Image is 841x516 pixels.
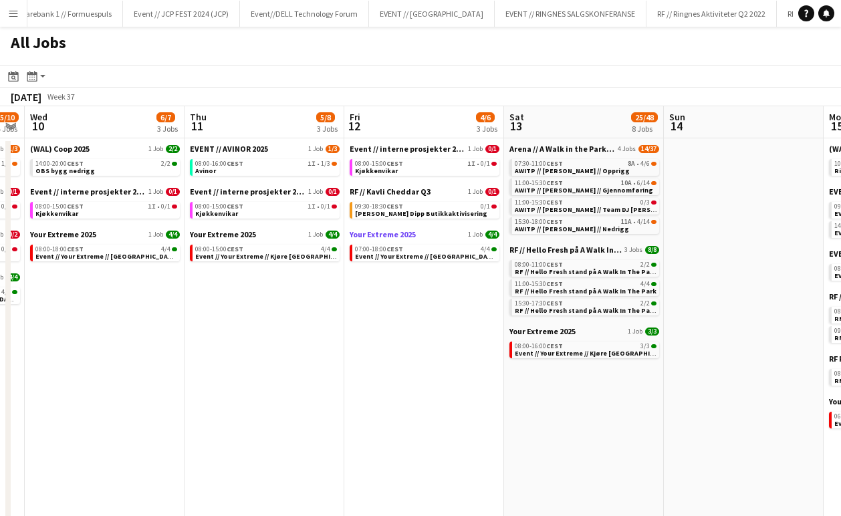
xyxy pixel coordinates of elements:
[172,162,177,166] span: 2/2
[195,203,337,210] div: •
[350,186,499,197] a: RF // Kavli Cheddar Q31 Job0/1
[624,246,642,254] span: 3 Jobs
[6,145,20,153] span: 1/3
[515,342,656,357] a: 08:00-16:00CEST3/3Event // Your Extreme // Kjøre [GEOGRAPHIC_DATA]-[GEOGRAPHIC_DATA]
[30,144,180,186] div: (WAL) Coop 20251 Job2/214:00-20:00CEST2/2OBS bygg nedrigg
[651,344,656,348] span: 3/3
[509,245,659,255] a: RF // Hello Fresh på A Walk In The Park3 Jobs8/8
[190,111,207,123] span: Thu
[190,186,306,197] span: Event // interne prosjekter 2025
[515,159,656,174] a: 07:30-11:00CEST8A•4/6AWITP // [PERSON_NAME] // Opprigg
[35,159,177,174] a: 14:00-20:00CEST2/2OBS bygg nedrigg
[6,273,20,281] span: 4/4
[632,124,657,134] div: 8 Jobs
[355,245,497,260] a: 07:00-18:00CEST4/4Event // Your Extreme // [GEOGRAPHIC_DATA]
[12,162,17,166] span: 1/3
[618,145,636,153] span: 4 Jobs
[67,159,84,168] span: CEST
[515,199,563,206] span: 11:00-15:30
[651,181,656,185] span: 6/14
[190,229,340,264] div: Your Extreme 20251 Job4/408:00-15:00CEST4/4Event // Your Extreme // Kjøre [GEOGRAPHIC_DATA]-[GEOG...
[350,229,499,264] div: Your Extreme 20251 Job4/407:00-18:00CEST4/4Event // Your Extreme // [GEOGRAPHIC_DATA]
[355,209,487,218] span: Kavli Cheddar Dipp Butikkaktivisering
[509,245,622,255] span: RF // Hello Fresh på A Walk In The Park
[326,231,340,239] span: 4/4
[515,160,563,167] span: 07:30-11:00
[509,326,659,361] div: Your Extreme 20251 Job3/308:00-16:00CEST3/3Event // Your Extreme // Kjøre [GEOGRAPHIC_DATA]-[GEOG...
[355,203,403,210] span: 09:30-18:30
[35,203,177,210] div: •
[386,245,403,253] span: CEST
[195,209,238,218] span: Kjøkkenvikar
[468,231,483,239] span: 1 Job
[317,124,338,134] div: 3 Jobs
[30,144,180,154] a: (WAL) Coop 20251 Job2/2
[190,144,340,154] a: EVENT // AVINOR 20251 Job1/3
[509,111,524,123] span: Sat
[546,178,563,187] span: CEST
[157,124,178,134] div: 3 Jobs
[12,290,17,294] span: 4/4
[35,209,78,218] span: Kjøkkenvikar
[509,144,659,245] div: Arena // A Walk in the Park 20254 Jobs14/3707:30-11:00CEST8A•4/6AWITP // [PERSON_NAME] // Opprigg...
[515,260,656,275] a: 08:00-11:00CEST2/2RF // Hello Fresh stand på A Walk In The Park / Opprigg
[195,160,243,167] span: 08:00-16:00
[6,188,20,196] span: 0/1
[350,144,499,186] div: Event // interne prosjekter 20251 Job0/108:00-15:00CEST1I•0/1Kjøkkenvikar
[515,281,563,287] span: 11:00-15:30
[35,202,177,217] a: 08:00-15:00CEST1I•0/1Kjøkkenvikar
[515,225,629,233] span: AWITP // Jessheim // Nedrigg
[161,160,170,167] span: 2/2
[491,247,497,251] span: 4/4
[1,289,11,295] span: 4/4
[515,343,563,350] span: 08:00-16:00
[308,188,323,196] span: 1 Job
[386,202,403,211] span: CEST
[509,144,659,154] a: Arena // A Walk in the Park 20254 Jobs14/37
[1,203,11,210] span: 0/1
[156,112,175,122] span: 6/7
[188,118,207,134] span: 11
[515,205,684,214] span: AWITP // Jessheim // Team DJ Walkie
[515,160,656,167] div: •
[637,180,650,186] span: 6/14
[515,261,563,268] span: 08:00-11:00
[166,188,180,196] span: 0/1
[190,144,268,154] span: EVENT // AVINOR 2025
[227,202,243,211] span: CEST
[166,231,180,239] span: 4/4
[646,1,777,27] button: RF // Ringnes Aktiviteter Q2 2022
[350,111,360,123] span: Fri
[321,246,330,253] span: 4/4
[6,231,20,239] span: 0/2
[651,201,656,205] span: 0/3
[507,118,524,134] span: 13
[546,342,563,350] span: CEST
[651,220,656,224] span: 4/14
[195,202,337,217] a: 08:00-15:00CEST1I•0/1Kjøkkenvikar
[515,300,563,307] span: 15:30-17:30
[161,203,170,210] span: 0/1
[35,203,84,210] span: 08:00-15:00
[30,186,180,197] a: Event // interne prosjekter 20251 Job0/1
[515,299,656,314] a: 15:30-17:30CEST2/2RF // Hello Fresh stand på A Walk In The Park / Nedrigg
[509,326,659,336] a: Your Extreme 20251 Job3/3
[30,186,146,197] span: Event // interne prosjekter 2025
[669,111,685,123] span: Sun
[651,263,656,267] span: 2/2
[35,166,95,175] span: OBS bygg nedrigg
[509,245,659,326] div: RF // Hello Fresh på A Walk In The Park3 Jobs8/808:00-11:00CEST2/2RF // Hello Fresh stand på A Wa...
[67,202,84,211] span: CEST
[348,118,360,134] span: 12
[515,219,656,225] div: •
[227,159,243,168] span: CEST
[240,1,369,27] button: Event//DELL Technology Forum
[637,219,650,225] span: 4/14
[7,1,123,27] button: Sparebank 1 // Formuespuls
[1,246,11,253] span: 0/2
[546,159,563,168] span: CEST
[645,246,659,254] span: 8/8
[515,166,630,175] span: AWITP // Jessheim // Opprigg
[515,198,656,213] a: 11:00-15:30CEST0/3AWITP // [PERSON_NAME] // Team DJ [PERSON_NAME]
[355,160,403,167] span: 08:00-15:00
